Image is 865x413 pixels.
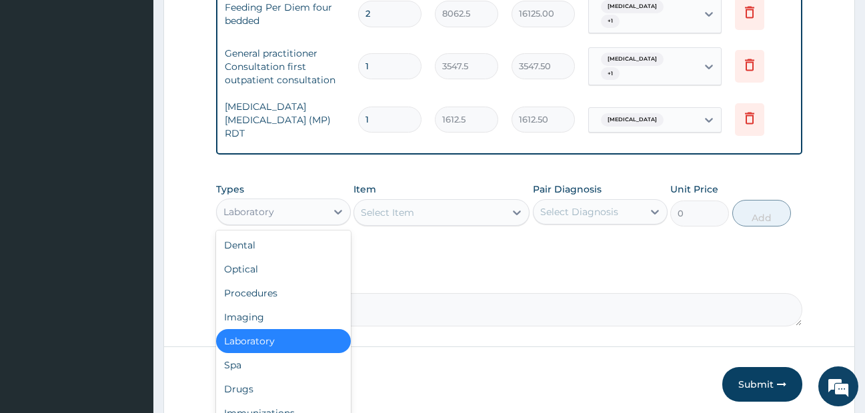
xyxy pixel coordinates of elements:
[77,123,184,257] span: We're online!
[218,40,351,93] td: General practitioner Consultation first outpatient consultation
[361,206,414,219] div: Select Item
[722,367,802,402] button: Submit
[216,274,803,286] label: Comment
[601,15,620,28] span: + 1
[601,67,620,81] span: + 1
[216,377,351,401] div: Drugs
[216,353,351,377] div: Spa
[69,75,224,92] div: Chat with us now
[216,281,351,305] div: Procedures
[216,257,351,281] div: Optical
[218,93,351,147] td: [MEDICAL_DATA] [MEDICAL_DATA] (MP) RDT
[223,205,274,218] div: Laboratory
[216,329,351,353] div: Laboratory
[732,200,791,226] button: Add
[216,184,244,195] label: Types
[219,7,251,39] div: Minimize live chat window
[601,113,664,127] span: [MEDICAL_DATA]
[216,233,351,257] div: Dental
[670,183,718,196] label: Unit Price
[7,273,254,320] textarea: Type your message and hit 'Enter'
[533,183,602,196] label: Pair Diagnosis
[216,305,351,329] div: Imaging
[25,67,54,100] img: d_794563401_company_1708531726252_794563401
[540,205,618,218] div: Select Diagnosis
[601,53,664,66] span: [MEDICAL_DATA]
[353,183,376,196] label: Item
